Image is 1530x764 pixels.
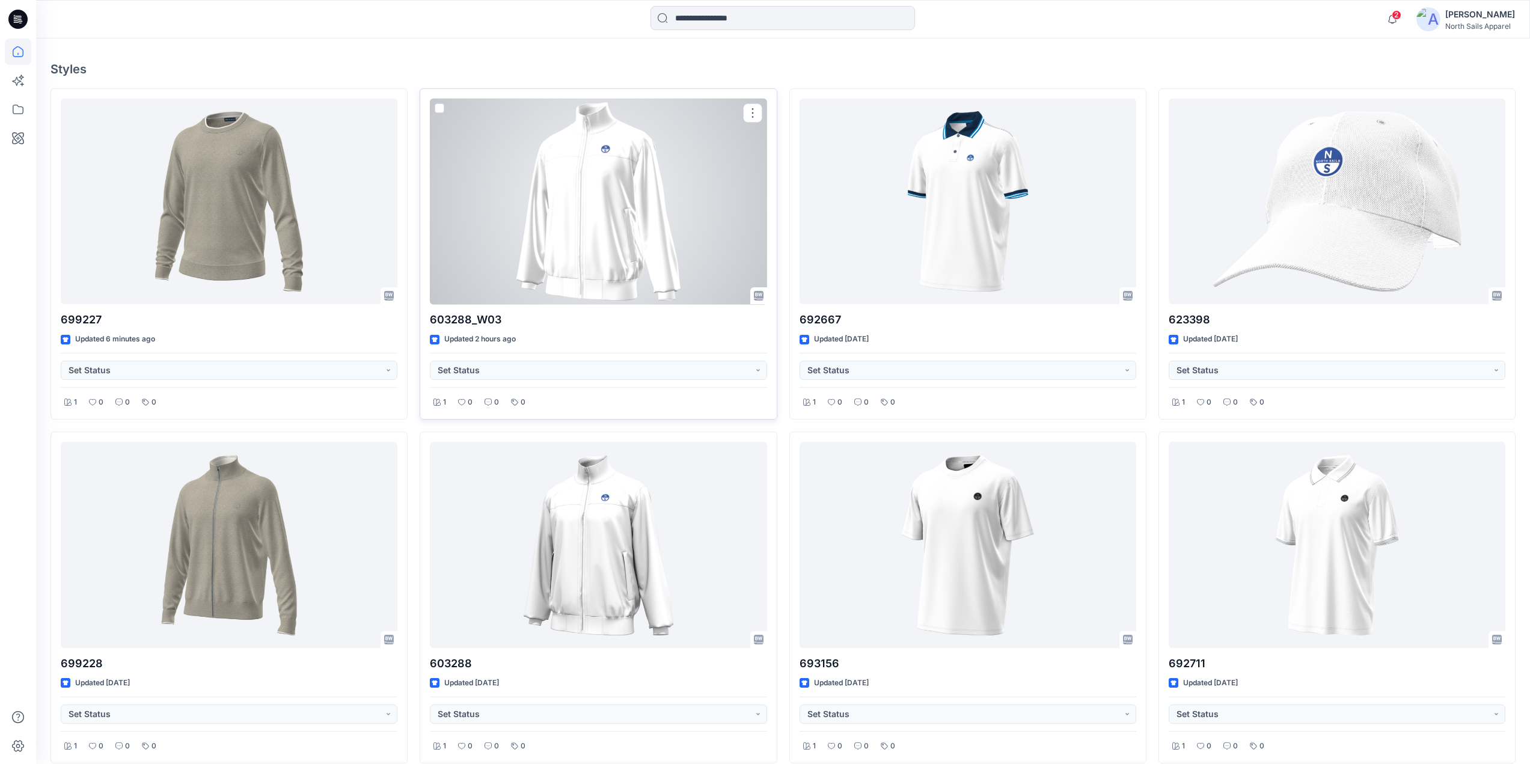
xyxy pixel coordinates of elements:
[1392,10,1401,20] span: 2
[1182,740,1185,753] p: 1
[494,740,499,753] p: 0
[430,311,767,328] p: 603288_W03
[430,655,767,672] p: 603288
[814,333,869,346] p: Updated [DATE]
[1259,740,1264,753] p: 0
[75,677,130,689] p: Updated [DATE]
[61,442,397,648] a: 699228
[430,442,767,648] a: 603288
[1259,396,1264,409] p: 0
[1182,396,1185,409] p: 1
[837,396,842,409] p: 0
[61,311,397,328] p: 699227
[1233,396,1238,409] p: 0
[99,396,103,409] p: 0
[1169,442,1505,648] a: 692711
[800,311,1136,328] p: 692667
[61,99,397,305] a: 699227
[1169,99,1505,305] a: 623398
[444,333,516,346] p: Updated 2 hours ago
[494,396,499,409] p: 0
[125,740,130,753] p: 0
[468,396,473,409] p: 0
[1445,22,1515,31] div: North Sails Apparel
[837,740,842,753] p: 0
[444,677,499,689] p: Updated [DATE]
[890,396,895,409] p: 0
[125,396,130,409] p: 0
[468,740,473,753] p: 0
[864,396,869,409] p: 0
[1169,655,1505,672] p: 692711
[61,655,397,672] p: 699228
[813,396,816,409] p: 1
[800,442,1136,648] a: 693156
[74,740,77,753] p: 1
[430,99,767,305] a: 603288_W03
[1233,740,1238,753] p: 0
[443,396,446,409] p: 1
[521,740,525,753] p: 0
[151,740,156,753] p: 0
[890,740,895,753] p: 0
[1183,677,1238,689] p: Updated [DATE]
[800,99,1136,305] a: 692667
[1207,740,1211,753] p: 0
[74,396,77,409] p: 1
[1416,7,1440,31] img: avatar
[813,740,816,753] p: 1
[864,740,869,753] p: 0
[521,396,525,409] p: 0
[151,396,156,409] p: 0
[99,740,103,753] p: 0
[443,740,446,753] p: 1
[1445,7,1515,22] div: [PERSON_NAME]
[800,655,1136,672] p: 693156
[1183,333,1238,346] p: Updated [DATE]
[1207,396,1211,409] p: 0
[75,333,155,346] p: Updated 6 minutes ago
[814,677,869,689] p: Updated [DATE]
[1169,311,1505,328] p: 623398
[50,62,1516,76] h4: Styles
